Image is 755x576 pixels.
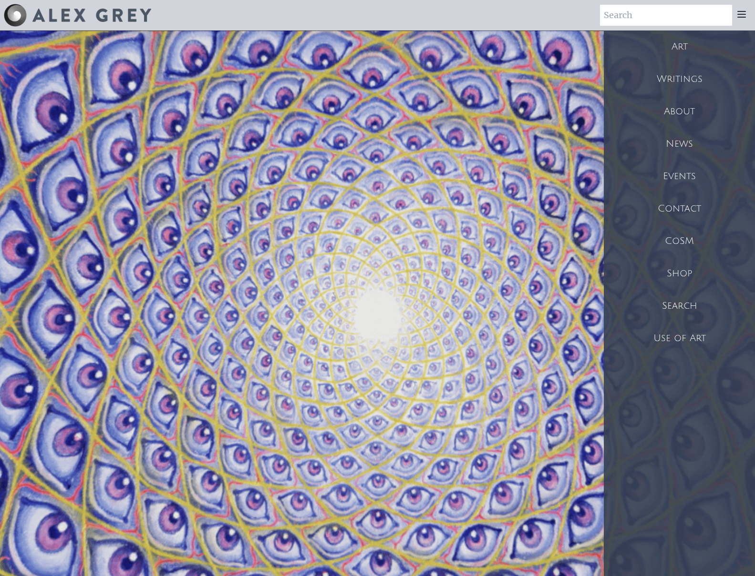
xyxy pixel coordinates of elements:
[604,128,755,160] a: News
[604,322,755,354] a: Use of Art
[604,290,755,322] a: Search
[604,30,755,63] a: Art
[604,192,755,225] a: Contact
[600,5,732,26] input: Search
[604,63,755,95] a: Writings
[604,257,755,290] a: Shop
[604,225,755,257] a: CoSM
[604,95,755,128] a: About
[604,160,755,192] a: Events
